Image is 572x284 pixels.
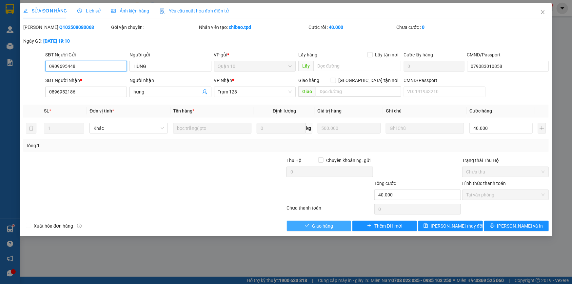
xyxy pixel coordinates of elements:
span: [PERSON_NAME] thay đổi [431,222,483,230]
span: [PERSON_NAME] và In [497,222,543,230]
div: SĐT Người Nhận [45,77,127,84]
div: Người nhận [129,77,211,84]
span: VP Nhận [214,78,232,83]
span: Lịch sử [77,8,101,13]
label: Hình thức thanh toán [462,181,506,186]
span: close [540,10,545,15]
label: Cước lấy hàng [404,52,433,57]
span: save [424,223,428,229]
span: Tại văn phòng [466,190,545,200]
div: CMND/Passport [404,77,485,84]
span: Lấy [298,61,313,71]
b: 40.000 [329,25,343,30]
span: info-circle [77,224,82,228]
span: Giao hàng [312,222,333,230]
span: check [305,223,309,229]
span: Tên hàng [173,108,194,113]
span: [GEOGRAPHIC_DATA] tận nơi [336,77,401,84]
button: plusThêm ĐH mới [352,221,417,231]
span: Giá trị hàng [318,108,342,113]
img: icon [160,9,165,14]
input: Dọc đường [316,86,401,97]
div: Nhân viên tạo: [199,24,307,31]
span: Đơn vị tính [89,108,114,113]
span: Ảnh kiện hàng [111,8,149,13]
div: Tổng: 1 [26,142,221,149]
div: Cước rồi : [308,24,395,31]
button: plus [538,123,546,133]
b: chibao.tpd [229,25,251,30]
input: VD: Bàn, Ghế [173,123,251,133]
b: Q102508080063 [59,25,94,30]
span: Tổng cước [374,181,396,186]
span: edit [23,9,28,13]
span: Chưa thu [466,167,545,177]
div: Người gửi [129,51,211,58]
span: Chuyển khoản ng. gửi [324,157,373,164]
div: VP gửi [214,51,296,58]
span: kg [306,123,312,133]
span: Cước hàng [469,108,492,113]
span: Quận 10 [218,61,292,71]
div: Gói vận chuyển: [111,24,198,31]
span: Xuất hóa đơn hàng [31,222,76,230]
button: save[PERSON_NAME] thay đổi [418,221,483,231]
span: picture [111,9,116,13]
span: Khác [93,123,164,133]
button: Close [534,3,552,22]
div: Chưa thanh toán [286,204,374,216]
span: Lấy hàng [298,52,317,57]
input: Cước lấy hàng [404,61,464,71]
span: Thu Hộ [286,158,302,163]
span: Lấy tận nơi [373,51,401,58]
button: delete [26,123,36,133]
th: Ghi chú [383,105,467,117]
div: Chưa cước : [396,24,483,31]
span: SỬA ĐƠN HÀNG [23,8,67,13]
button: checkGiao hàng [287,221,351,231]
span: printer [490,223,495,229]
input: Ghi Chú [386,123,464,133]
div: Trạng thái Thu Hộ [462,157,549,164]
span: Giao [298,86,316,97]
span: SL [44,108,49,113]
span: Định lượng [273,108,296,113]
span: Yêu cầu xuất hóa đơn điện tử [160,8,229,13]
span: Giao hàng [298,78,319,83]
span: Thêm ĐH mới [374,222,402,230]
input: 0 [318,123,381,133]
span: user-add [202,89,207,94]
div: CMND/Passport [467,51,549,58]
b: [DATE] 19:10 [43,38,70,44]
span: plus [367,223,372,229]
div: SĐT Người Gửi [45,51,127,58]
div: [PERSON_NAME]: [23,24,110,31]
button: printer[PERSON_NAME] và In [484,221,549,231]
input: Dọc đường [313,61,401,71]
div: Ngày GD: [23,37,110,45]
span: clock-circle [77,9,82,13]
b: 0 [422,25,424,30]
span: Trạm 128 [218,87,292,97]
